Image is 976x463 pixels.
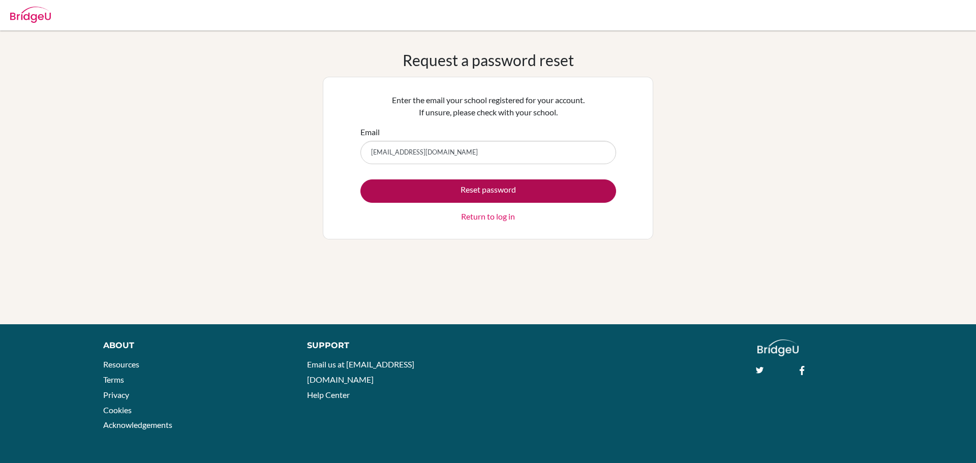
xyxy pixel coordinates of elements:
a: Privacy [103,390,129,399]
img: logo_white@2x-f4f0deed5e89b7ecb1c2cc34c3e3d731f90f0f143d5ea2071677605dd97b5244.png [757,339,799,356]
h1: Request a password reset [403,51,574,69]
a: Email us at [EMAIL_ADDRESS][DOMAIN_NAME] [307,359,414,384]
a: Terms [103,375,124,384]
a: Resources [103,359,139,369]
label: Email [360,126,380,138]
a: Help Center [307,390,350,399]
p: Enter the email your school registered for your account. If unsure, please check with your school. [360,94,616,118]
a: Return to log in [461,210,515,223]
img: Bridge-U [10,7,51,23]
div: Support [307,339,476,352]
button: Reset password [360,179,616,203]
a: Acknowledgements [103,420,172,429]
div: About [103,339,284,352]
a: Cookies [103,405,132,415]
